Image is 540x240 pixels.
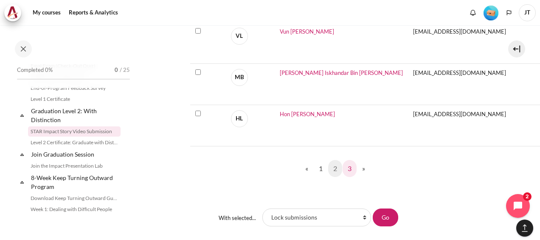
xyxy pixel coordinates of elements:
[28,193,121,203] a: Download Keep Turning Outward Guide
[280,111,335,117] a: Hon [PERSON_NAME]
[30,4,64,21] a: My courses
[516,220,533,237] button: [[backtotopbutton]]
[18,111,26,120] span: Collapse
[18,150,26,159] span: Collapse
[231,28,248,45] span: VL
[328,160,342,177] a: 2
[120,66,130,74] span: / 25
[484,5,498,20] div: Level #1
[219,214,256,223] label: With selected...
[300,160,313,177] a: Previous page
[30,105,121,126] a: Graduation Level 2: With Distinction
[28,94,121,104] a: Level 1 Certificate
[231,69,248,86] span: MB
[28,83,121,93] a: End-of-Program Feedback Survey
[373,209,398,226] input: Go
[7,6,19,19] img: Architeck
[231,110,251,127] a: HL
[519,4,536,21] a: User menu
[28,204,121,214] a: Week 1: Dealing with Difficult People
[231,110,248,127] span: HL
[17,64,130,88] a: Completed 0% 0 / 25
[362,163,365,174] span: »
[503,6,515,19] button: Languages
[305,163,308,174] span: «
[357,160,370,177] a: Next page
[30,172,121,192] a: 8-Week Keep Turning Outward Program
[519,4,536,21] span: JT
[280,28,334,35] a: Vun [PERSON_NAME]
[18,178,26,186] span: Collapse
[30,149,121,160] a: Join Graduation Session
[467,6,479,19] div: Show notification window with no new notifications
[190,153,480,184] nav: Page
[280,69,403,76] a: [PERSON_NAME] Iskhandar Bin [PERSON_NAME]
[66,4,121,21] a: Reports & Analytics
[28,215,121,226] a: Week 2: Results Over Image
[480,5,502,20] a: Level #1
[343,160,357,177] a: 3
[17,66,53,74] span: Completed 0%
[28,161,121,171] a: Join the Impact Presentation Lab
[115,66,118,74] span: 0
[231,28,251,45] a: VL
[4,4,25,21] a: Architeck Architeck
[231,69,251,86] a: MB
[28,126,121,137] a: STAR Impact Story Video Submission
[28,137,121,148] a: Level 2 Certificate: Graduate with Distinction
[484,6,498,20] img: Level #1
[314,160,328,177] a: 1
